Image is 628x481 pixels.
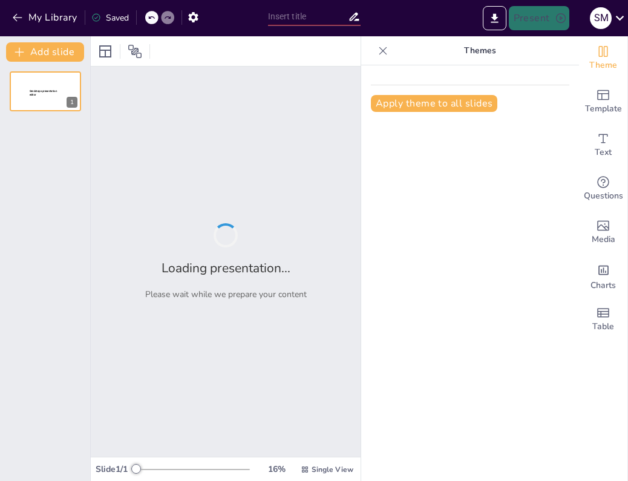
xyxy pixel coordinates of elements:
span: Charts [590,279,616,292]
div: Add text boxes [579,123,627,167]
button: Export to PowerPoint [483,6,506,30]
span: Theme [589,59,617,72]
span: Text [595,146,612,159]
div: Get real-time input from your audience [579,167,627,211]
div: Add images, graphics, shapes or video [579,211,627,254]
span: Media [592,233,615,246]
p: Please wait while we prepare your content [145,289,307,300]
div: Slide 1 / 1 [96,463,134,475]
p: Themes [393,36,567,65]
div: 1 [10,71,81,111]
span: Position [128,44,142,59]
div: Add ready made slides [579,80,627,123]
button: Present [509,6,569,30]
input: Insert title [268,8,348,25]
div: Add charts and graphs [579,254,627,298]
div: Change the overall theme [579,36,627,80]
span: Sendsteps presentation editor [30,90,57,96]
div: s m [590,7,612,29]
div: 16 % [262,463,291,475]
span: Single View [312,465,353,474]
div: Saved [91,12,129,24]
button: Apply theme to all slides [371,95,497,112]
button: My Library [9,8,82,27]
div: Add a table [579,298,627,341]
span: Table [592,320,614,333]
div: Layout [96,42,115,61]
button: Add slide [6,42,84,62]
span: Template [585,102,622,116]
span: Questions [584,189,623,203]
button: s m [590,6,612,30]
div: 1 [67,97,77,108]
h2: Loading presentation... [162,260,290,276]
